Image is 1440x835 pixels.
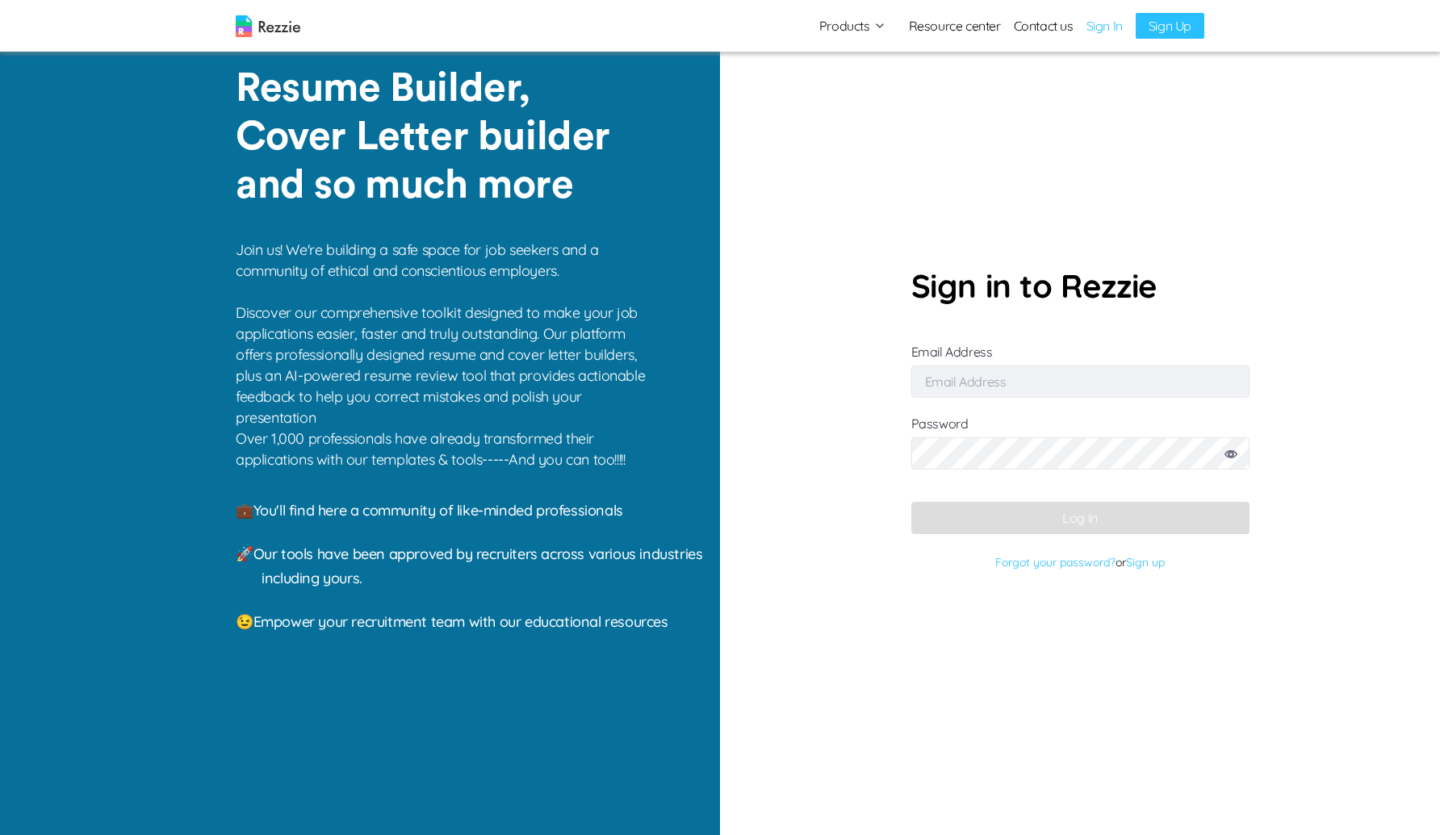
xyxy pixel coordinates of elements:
[911,344,1250,390] label: Email Address
[236,612,668,631] span: 😉 Empower your recruitment team with our educational resources
[1014,16,1074,35] a: Contact us
[909,16,1001,35] a: Resource center
[911,261,1250,310] p: Sign in to Rezzie
[236,240,656,428] p: Join us! We're building a safe space for job seekers and a community of ethical and conscientious...
[1126,555,1165,570] a: Sign up
[911,365,1250,398] input: Email Address
[236,501,623,520] span: 💼 You'll find here a community of like-minded professionals
[236,65,638,210] p: Resume Builder, Cover Letter builder and so much more
[995,555,1116,570] a: Forgot your password?
[1136,13,1204,39] a: Sign Up
[236,428,656,470] p: Over 1,000 professionals have already transformed their applications with our templates & tools--...
[911,415,1250,486] label: Password
[911,502,1250,534] button: Log In
[911,437,1250,470] input: Password
[236,15,300,37] img: logo
[236,545,702,587] span: 🚀 Our tools have been approved by recruiters across various industries including yours.
[1086,16,1123,35] a: Sign In
[911,550,1250,574] p: or
[819,16,886,35] button: Products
